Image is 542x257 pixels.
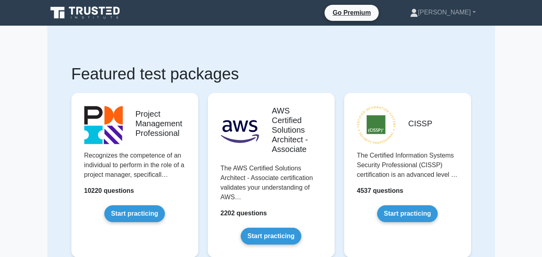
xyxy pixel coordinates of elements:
a: [PERSON_NAME] [391,4,495,20]
a: Go Premium [328,8,376,18]
a: Start practicing [104,205,165,222]
a: Start practicing [377,205,438,222]
h1: Featured test packages [71,64,471,83]
a: Start practicing [241,228,301,245]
